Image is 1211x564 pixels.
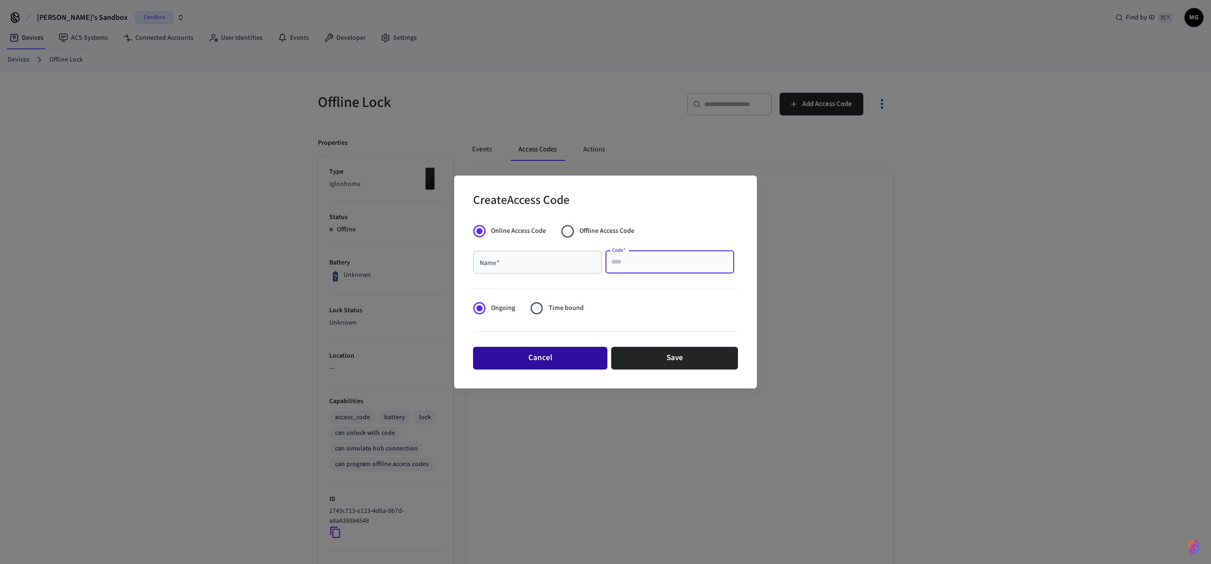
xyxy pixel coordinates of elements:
h2: Create Access Code [473,187,570,216]
span: Online Access Code [491,226,546,236]
button: Cancel [473,347,607,370]
span: Offline Access Code [579,226,634,236]
label: Code [612,247,626,254]
button: Save [611,347,738,370]
span: Time bound [549,303,584,313]
img: SeamLogoGradient.69752ec5.svg [1188,539,1200,555]
span: Ongoing [491,303,515,313]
